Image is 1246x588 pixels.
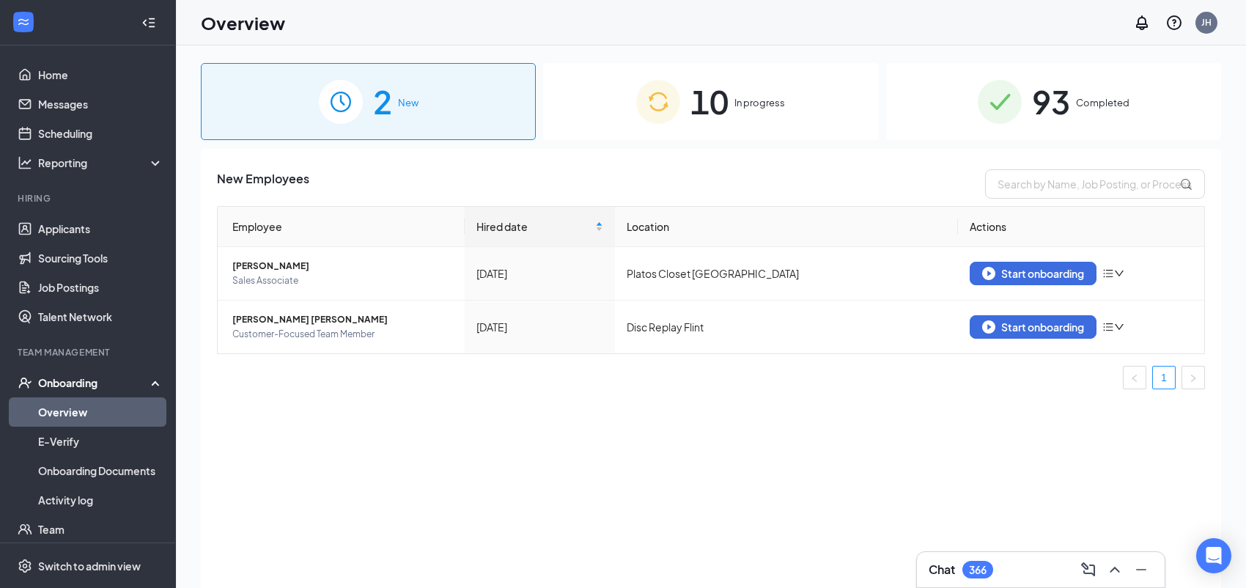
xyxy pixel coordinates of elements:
[16,15,31,29] svg: WorkstreamLogo
[970,315,1096,339] button: Start onboarding
[1153,367,1175,389] a: 1
[38,119,163,148] a: Scheduling
[38,214,163,243] a: Applicants
[38,485,163,515] a: Activity log
[18,192,161,205] div: Hiring
[217,169,309,199] span: New Employees
[398,95,419,110] span: New
[38,515,163,544] a: Team
[38,273,163,302] a: Job Postings
[1189,374,1198,383] span: right
[232,312,453,327] span: [PERSON_NAME] [PERSON_NAME]
[141,15,156,30] svg: Collapse
[232,273,453,288] span: Sales Associate
[1130,374,1139,383] span: left
[1076,95,1129,110] span: Completed
[232,327,453,342] span: Customer-Focused Team Member
[38,559,141,573] div: Switch to admin view
[958,207,1205,247] th: Actions
[18,559,32,573] svg: Settings
[38,60,163,89] a: Home
[985,169,1205,199] input: Search by Name, Job Posting, or Process
[1123,366,1146,389] li: Previous Page
[1132,561,1150,578] svg: Minimize
[1080,561,1097,578] svg: ComposeMessage
[373,76,392,127] span: 2
[18,155,32,170] svg: Analysis
[1106,561,1124,578] svg: ChevronUp
[929,562,955,578] h3: Chat
[38,375,151,390] div: Onboarding
[476,265,603,282] div: [DATE]
[1077,558,1100,581] button: ComposeMessage
[970,262,1096,285] button: Start onboarding
[1165,14,1183,32] svg: QuestionInfo
[1201,16,1212,29] div: JH
[982,320,1084,334] div: Start onboarding
[1102,268,1114,279] span: bars
[615,301,958,353] td: Disc Replay Flint
[38,302,163,331] a: Talent Network
[38,243,163,273] a: Sourcing Tools
[218,207,465,247] th: Employee
[38,456,163,485] a: Onboarding Documents
[982,267,1084,280] div: Start onboarding
[38,155,164,170] div: Reporting
[38,397,163,427] a: Overview
[18,346,161,359] div: Team Management
[1133,14,1151,32] svg: Notifications
[690,76,729,127] span: 10
[1196,538,1231,573] div: Open Intercom Messenger
[1152,366,1176,389] li: 1
[232,259,453,273] span: [PERSON_NAME]
[1182,366,1205,389] li: Next Page
[615,207,958,247] th: Location
[38,427,163,456] a: E-Verify
[1182,366,1205,389] button: right
[38,89,163,119] a: Messages
[1102,321,1114,333] span: bars
[1129,558,1153,581] button: Minimize
[1123,366,1146,389] button: left
[615,247,958,301] td: Platos Closet [GEOGRAPHIC_DATA]
[1103,558,1127,581] button: ChevronUp
[18,375,32,390] svg: UserCheck
[1114,268,1124,279] span: down
[201,10,285,35] h1: Overview
[476,218,592,235] span: Hired date
[734,95,785,110] span: In progress
[969,564,987,576] div: 366
[476,319,603,335] div: [DATE]
[1032,76,1070,127] span: 93
[1114,322,1124,332] span: down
